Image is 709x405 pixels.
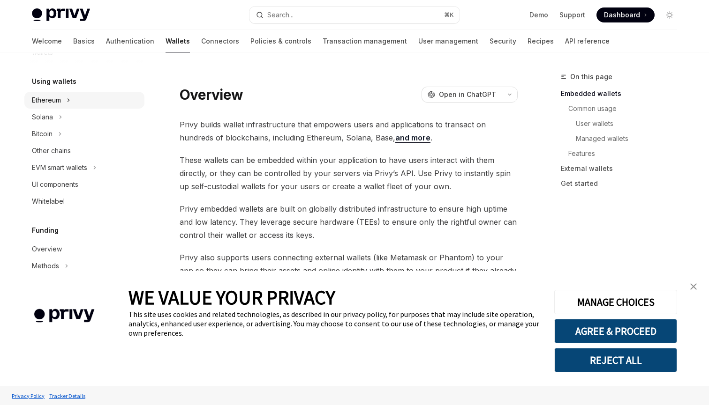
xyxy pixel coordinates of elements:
button: Open search [249,7,460,23]
a: close banner [684,277,703,296]
a: Wallets [166,30,190,52]
h5: Using wallets [32,76,76,87]
a: Connectors [201,30,239,52]
a: External wallets [561,161,685,176]
a: Managed wallets [561,131,685,146]
div: This site uses cookies and related technologies, as described in our privacy policy, for purposes... [128,309,540,338]
div: UI components [32,179,78,190]
button: Toggle dark mode [662,7,677,22]
button: REJECT ALL [554,348,677,372]
button: Toggle Solana section [24,109,144,125]
a: Demo [529,10,548,20]
span: Dashboard [604,10,640,20]
a: Security [490,30,516,52]
span: WE VALUE YOUR PRIVACY [128,285,335,309]
div: Methods [32,260,59,272]
div: Overview [32,243,62,255]
div: Other chains [32,145,71,156]
a: User management [418,30,478,52]
a: Basics [73,30,95,52]
span: Privy also supports users connecting external wallets (like Metamask or Phantom) to your app so t... [180,251,518,290]
div: Ethereum [32,95,61,106]
span: These wallets can be embedded within your application to have users interact with them directly, ... [180,154,518,193]
div: Solana [32,111,53,123]
button: Toggle Ethereum section [24,92,144,109]
button: Toggle EVM smart wallets section [24,159,144,176]
img: close banner [690,283,697,290]
a: Welcome [32,30,62,52]
button: AGREE & PROCEED [554,319,677,343]
a: Policies & controls [250,30,311,52]
span: On this page [570,71,612,82]
a: Recipes [528,30,554,52]
span: Privy builds wallet infrastructure that empowers users and applications to transact on hundreds o... [180,118,518,144]
a: User wallets [561,116,685,131]
button: MANAGE CHOICES [554,290,677,314]
span: Privy embedded wallets are built on globally distributed infrastructure to ensure high uptime and... [180,202,518,242]
a: API reference [565,30,610,52]
button: Toggle Bitcoin section [24,125,144,142]
button: Toggle Methods section [24,258,144,274]
a: Features [561,146,685,161]
a: Dashboard [596,7,655,22]
a: Tracker Details [47,388,88,404]
a: Authentication [106,30,154,52]
h1: Overview [180,86,243,103]
a: Embedded wallets [561,86,685,101]
h5: Funding [32,225,59,236]
a: Other chains [24,142,144,159]
span: ⌘ K [444,11,454,19]
a: Transaction management [323,30,407,52]
div: Search... [267,9,294,21]
div: Bitcoin [32,128,53,140]
div: EVM smart wallets [32,162,87,173]
span: Open in ChatGPT [439,90,496,99]
a: Overview [24,241,144,258]
img: light logo [32,8,90,22]
img: company logo [14,295,114,336]
a: Get started [561,176,685,191]
a: Whitelabel [24,193,144,210]
a: UI components [24,176,144,193]
button: Open in ChatGPT [422,87,502,103]
div: Whitelabel [32,196,65,207]
a: Privacy Policy [9,388,47,404]
a: Common usage [561,101,685,116]
a: Support [559,10,585,20]
a: and more [395,133,430,143]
